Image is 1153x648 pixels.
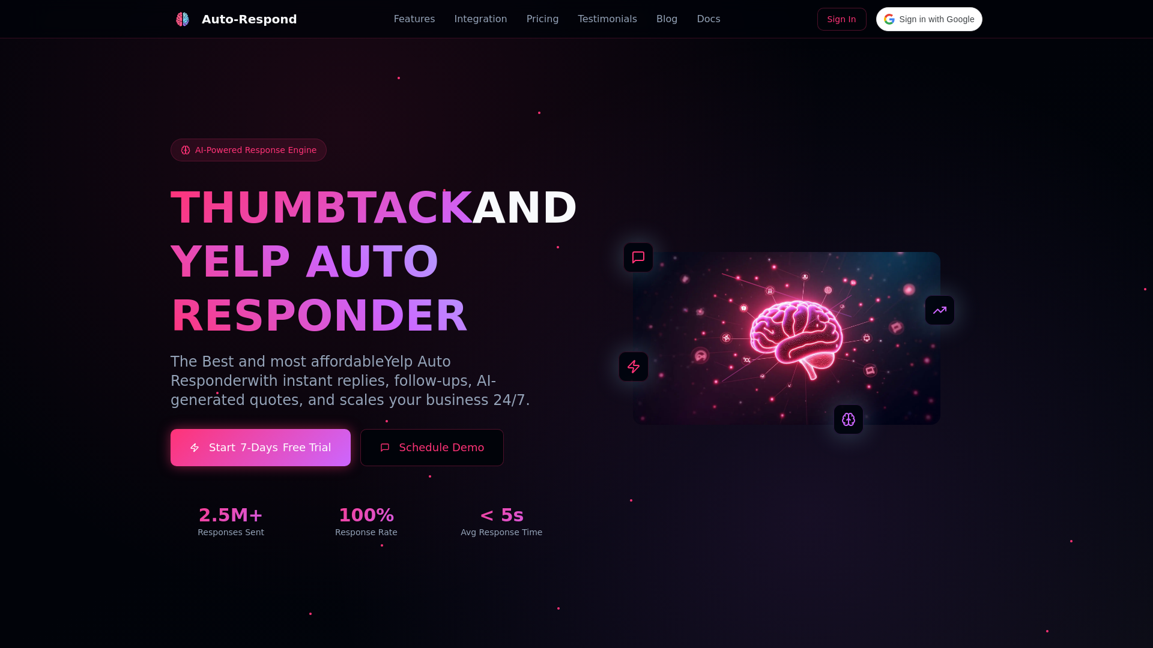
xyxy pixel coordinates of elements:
span: AI-Powered Response Engine [195,144,316,156]
div: Auto-Respond [202,11,297,28]
div: < 5s [441,505,562,526]
img: AI Neural Network Brain [633,252,940,425]
span: THUMBTACK [171,182,472,233]
a: Start7-DaysFree Trial [171,429,351,466]
h1: YELP AUTO RESPONDER [171,235,562,343]
button: Schedule Demo [360,429,504,466]
a: Docs [697,12,720,26]
a: Sign In [817,8,867,31]
img: Auto-Respond Logo [175,12,190,26]
a: Testimonials [578,12,638,26]
div: 2.5M+ [171,505,291,526]
div: Sign in with Google [876,7,982,31]
span: 7-Days [240,439,278,456]
span: Yelp Auto Responder [171,353,451,389]
a: Features [394,12,435,26]
span: Sign in with Google [900,13,975,26]
a: Integration [454,12,507,26]
div: Response Rate [306,526,426,538]
div: Avg Response Time [441,526,562,538]
div: 100% [306,505,426,526]
span: AND [472,182,578,233]
a: Blog [656,12,677,26]
p: The Best and most affordable with instant replies, follow-ups, AI-generated quotes, and scales yo... [171,352,562,410]
a: Auto-Respond LogoAuto-Respond [171,7,297,31]
div: Responses Sent [171,526,291,538]
a: Pricing [527,12,559,26]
